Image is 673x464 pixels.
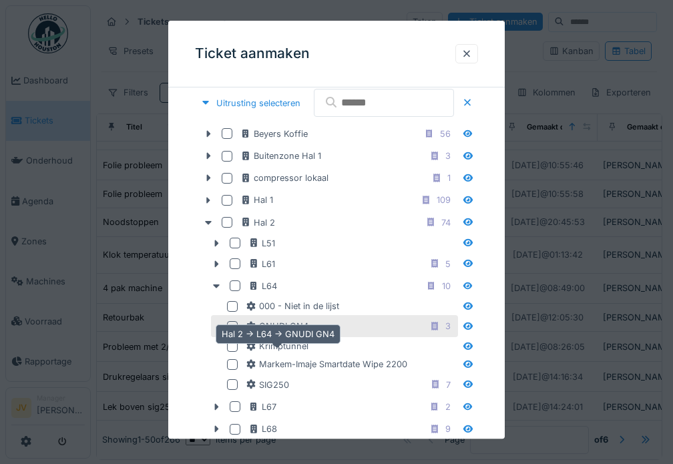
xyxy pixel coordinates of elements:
div: Hal 2 -> L64 -> GNUDI GN4 [216,324,341,344]
div: 10 [442,280,451,292]
div: L68 [248,423,277,435]
div: 000 - Niet in de lijst [246,300,339,312]
div: 56 [440,128,451,140]
div: SIG250 [246,379,289,391]
div: 3 [445,320,451,332]
div: Hal 1 [240,194,273,207]
div: L61 [248,258,275,270]
h3: Ticket aanmaken [195,45,310,62]
div: L64 [248,280,277,292]
div: L67 [248,401,276,413]
div: GNUDI GN4 [246,320,308,332]
div: Markem-Imaje Smartdate Wipe 2200 [246,359,407,371]
div: 3 [445,150,451,162]
div: 1 [447,172,451,184]
div: 9 [445,423,451,435]
div: Beyers Koffie [240,128,308,140]
div: 74 [441,216,451,229]
div: 5 [445,258,451,270]
div: Hal 2 [240,216,275,229]
div: 2 [445,401,451,413]
div: 7 [446,379,451,391]
div: Buitenzone Hal 1 [240,150,321,162]
div: Krimptunnel [246,340,308,353]
div: 109 [437,194,451,207]
div: L51 [248,237,275,250]
div: compressor lokaal [240,172,328,184]
div: Uitrusting selecteren [195,94,306,112]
